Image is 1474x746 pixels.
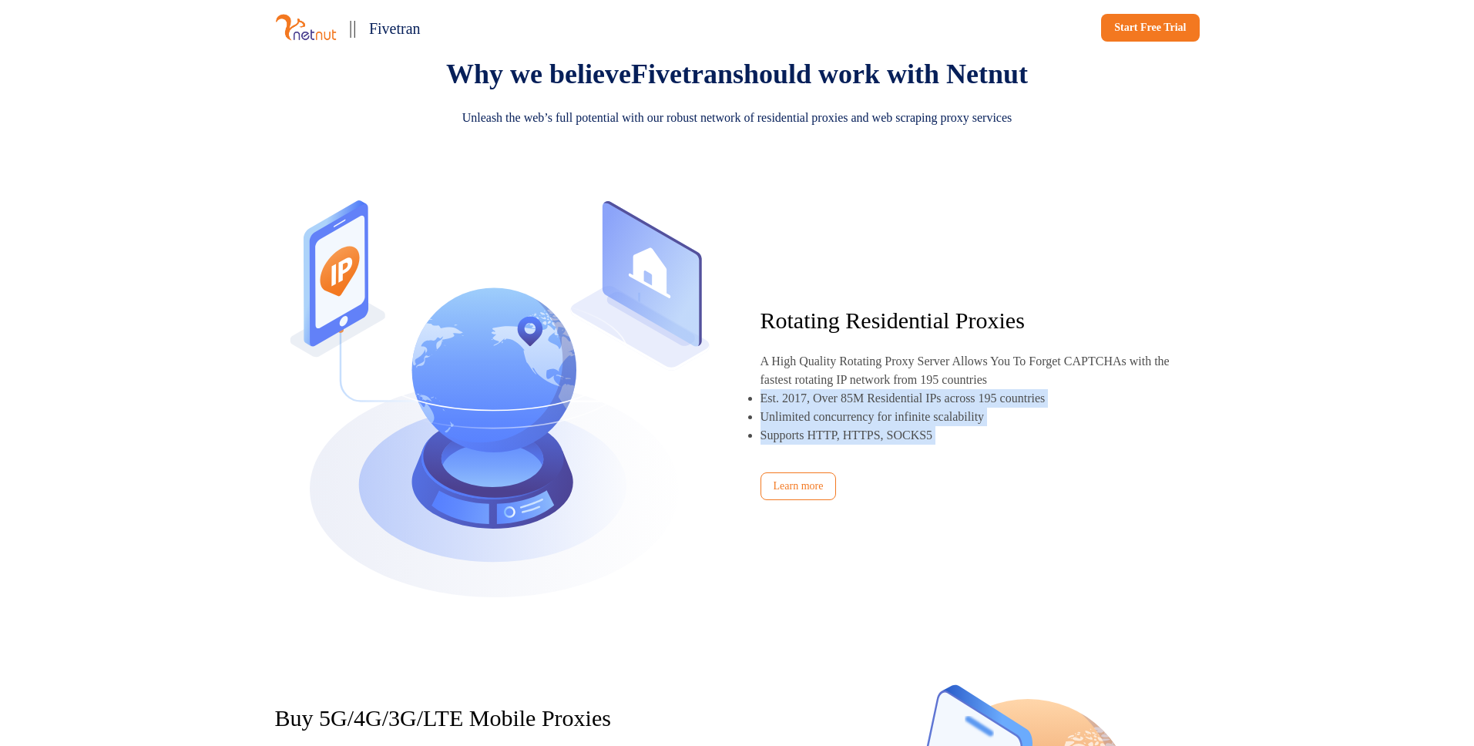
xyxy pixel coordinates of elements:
[349,12,357,42] p: ||
[369,20,421,37] span: Fivetran
[275,705,679,731] p: Buy 5G/4G/3G/LTE Mobile Proxies
[414,109,1061,127] p: Unleash the web’s full potential with our robust network of residential proxies and web scraping ...
[761,472,837,500] a: Learn more
[761,352,1172,389] p: A High Quality Rotating Proxy Server Allows You To Forget CAPTCHAs with the fastest rotating IP n...
[761,410,985,423] p: Unlimited concurrency for infinite scalability
[761,391,1046,405] p: Est. 2017, Over 85M Residential IPs across 195 countries
[1101,14,1199,42] a: Start Free Trial
[761,307,1172,334] p: Rotating Residential Proxies
[761,428,933,442] p: Supports HTTP, HTTPS, SOCKS5
[446,58,1028,90] p: Why we believe should work with Netnut
[631,59,733,89] span: Fivetran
